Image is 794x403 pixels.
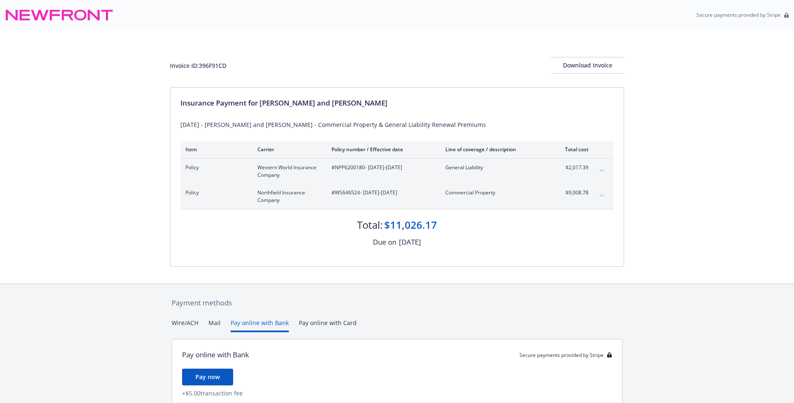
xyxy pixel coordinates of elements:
span: Western World Insurance Company [257,164,318,179]
div: Insurance Payment for [PERSON_NAME] and [PERSON_NAME] [180,98,614,108]
button: expand content [595,189,609,202]
div: Download Invoice [551,57,624,73]
button: Pay online with Bank [231,318,289,332]
div: Secure payments provided by Stripe [519,351,612,359]
div: [DATE] [399,237,421,248]
span: $2,017.39 [557,164,588,171]
div: Item [185,146,244,153]
button: Pay now [182,369,233,385]
span: Commercial Property [445,189,544,196]
span: $9,008.78 [557,189,588,196]
span: Policy [185,164,244,171]
span: Northfield Insurance Company [257,189,318,204]
button: expand content [595,164,609,177]
span: #WS646524 - [DATE]-[DATE] [331,189,432,196]
span: General Liability [445,164,544,171]
span: Pay now [195,373,220,381]
div: Pay online with Bank [182,349,249,360]
p: Secure payments provided by Stripe [696,11,781,18]
div: [DATE] - [PERSON_NAME] and [PERSON_NAME] - Commercial Property & General Liability Renewal Premiums [180,120,614,129]
button: Wire/ACH [172,318,198,332]
div: PolicyWestern World Insurance Company#NPP6200180- [DATE]-[DATE]General Liability$2,017.39expand c... [180,159,614,184]
div: Due on [373,237,396,248]
div: Invoice ID: 396F91CD [170,61,226,70]
div: Total cost [557,146,588,153]
button: Download Invoice [551,57,624,74]
span: #NPP6200180 - [DATE]-[DATE] [331,164,432,171]
button: Pay online with Card [299,318,357,332]
div: Carrier [257,146,318,153]
div: + $5.00 transaction fee [182,389,612,398]
div: Line of coverage / description [445,146,544,153]
div: Payment methods [172,297,622,308]
div: $11,026.17 [384,218,437,232]
div: Total: [357,218,383,232]
button: Mail [208,318,221,332]
div: Policy number / Effective date [331,146,432,153]
div: PolicyNorthfield Insurance Company#WS646524- [DATE]-[DATE]Commercial Property$9,008.78expand content [180,184,614,209]
span: Policy [185,189,244,196]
